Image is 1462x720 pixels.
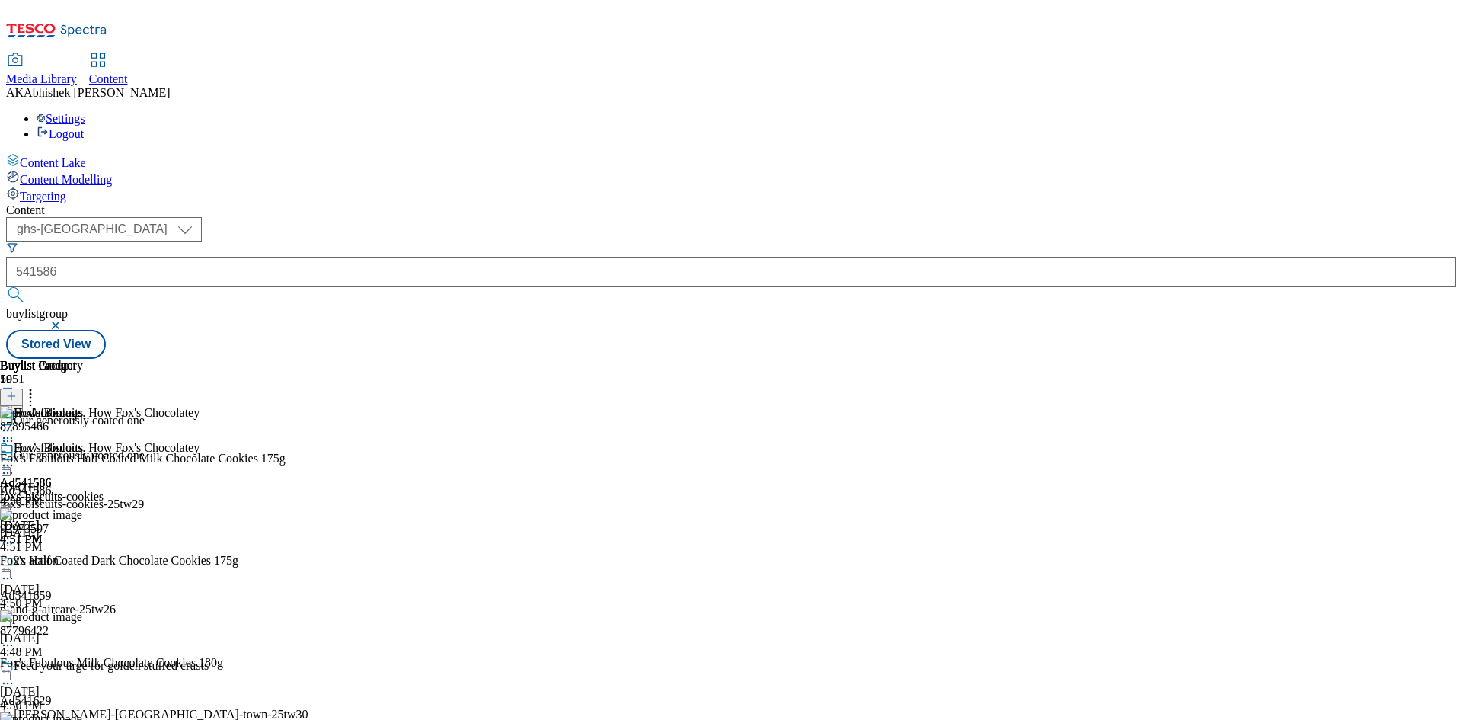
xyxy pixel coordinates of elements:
span: Media Library [6,72,77,85]
svg: Search Filters [6,242,18,254]
span: Targeting [20,190,66,203]
a: Content Lake [6,153,1456,170]
a: Content [89,54,128,86]
button: Stored View [6,330,106,359]
span: Content [89,72,128,85]
input: Search [6,257,1456,287]
a: Logout [37,127,84,140]
span: AK [6,86,24,99]
a: Targeting [6,187,1456,203]
span: Content Modelling [20,173,112,186]
div: Content [6,203,1456,217]
span: Abhishek [PERSON_NAME] [24,86,170,99]
a: Settings [37,112,85,125]
a: Media Library [6,54,77,86]
span: buylistgroup [6,307,68,320]
span: Content Lake [20,156,86,169]
a: Content Modelling [6,170,1456,187]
